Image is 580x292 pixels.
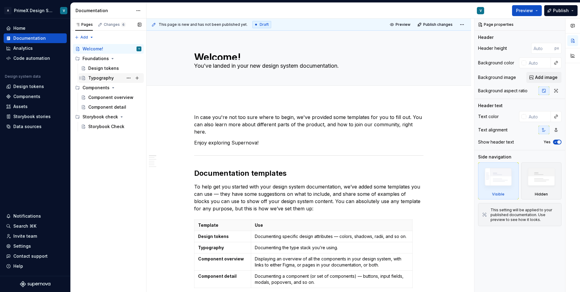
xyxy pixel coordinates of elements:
[5,74,41,79] div: Design system data
[194,183,423,212] p: To help get you started with your design system documentation, we’ve added some templates you can...
[20,281,50,287] svg: Supernova Logo
[80,35,88,40] span: Add
[478,162,519,199] div: Visible
[198,234,229,239] strong: Design tokens
[416,20,455,29] button: Publish changes
[73,83,144,93] div: Components
[478,103,503,109] div: Header text
[14,8,53,14] div: PrimeX Design System
[255,245,408,251] p: Documenting the type stack you’re using.
[13,104,28,110] div: Assets
[4,43,67,53] a: Analytics
[88,124,124,130] div: Storybook Check
[13,263,23,269] div: Help
[79,122,144,131] a: Storybook Check
[13,233,37,239] div: Invite team
[88,65,119,71] div: Design tokens
[13,55,50,61] div: Code automation
[4,251,67,261] button: Contact support
[79,63,144,73] a: Design tokens
[4,231,67,241] a: Invite team
[4,92,67,101] a: Components
[73,112,144,122] div: Storybook check
[512,5,542,16] button: Preview
[478,34,494,40] div: Header
[13,25,25,31] div: Home
[516,8,533,14] span: Preview
[423,22,453,27] span: Publish changes
[13,93,40,100] div: Components
[478,154,511,160] div: Side navigation
[88,94,133,100] div: Component overview
[73,33,96,42] button: Add
[535,74,558,80] span: Add image
[553,8,569,14] span: Publish
[13,243,31,249] div: Settings
[491,208,558,222] div: This setting will be applied to your published documentation. Use preview to see how it looks.
[4,241,67,251] a: Settings
[193,61,422,71] textarea: You’ve landed in your new design system documentation.
[198,222,247,228] p: Template
[255,233,408,239] p: Documenting specific design attributes — colors, shadows, radii, and so on.
[521,162,562,199] div: Hidden
[73,54,144,63] div: Foundations
[198,256,244,261] strong: Component overview
[255,222,408,228] p: Use
[526,111,551,122] input: Auto
[4,122,67,131] a: Data sources
[198,245,224,250] strong: Typography
[478,139,514,145] div: Show header text
[4,33,67,43] a: Documentation
[121,22,126,27] span: 6
[260,22,269,27] span: Draft
[13,253,48,259] div: Contact support
[4,23,67,33] a: Home
[478,45,507,51] div: Header height
[4,82,67,91] a: Design tokens
[13,213,41,219] div: Notifications
[4,112,67,121] a: Storybook stories
[83,114,118,120] div: Storybook check
[478,74,516,80] div: Background image
[396,22,410,27] span: Preview
[83,46,103,52] div: Welcome!
[88,104,126,110] div: Component detail
[79,102,144,112] a: Component detail
[4,261,67,271] button: Help
[76,8,133,14] div: Documentation
[4,7,12,14] div: A
[4,53,67,63] a: Code automation
[13,114,51,120] div: Storybook stories
[83,85,110,91] div: Components
[63,8,65,13] div: V
[194,168,423,178] h2: Documentation templates
[535,192,548,197] div: Hidden
[4,211,67,221] button: Notifications
[13,45,33,51] div: Analytics
[526,72,561,83] button: Add image
[492,192,504,197] div: Visible
[194,139,423,146] p: Enjoy exploring Supernova!
[531,43,555,54] input: Auto
[255,273,408,285] p: Documenting a component (or set of components) — buttons, input fields, modals, popovers, and so on.
[198,273,237,279] strong: Component detail
[480,8,482,13] div: V
[13,223,36,229] div: Search ⌘K
[526,57,551,68] input: Auto
[75,22,93,27] div: Pages
[73,44,144,131] div: Page tree
[544,140,551,144] label: Yes
[73,44,144,54] a: Welcome!V
[478,60,514,66] div: Background color
[4,221,67,231] button: Search ⌘K
[194,114,423,135] p: In case you're not too sure where to begin, we've provided some templates for you to fill out. Yo...
[555,46,559,51] p: px
[544,5,578,16] button: Publish
[13,124,42,130] div: Data sources
[478,114,499,120] div: Text color
[104,22,126,27] div: Changes
[388,20,413,29] button: Preview
[88,75,114,81] div: Typography
[79,73,144,83] a: Typography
